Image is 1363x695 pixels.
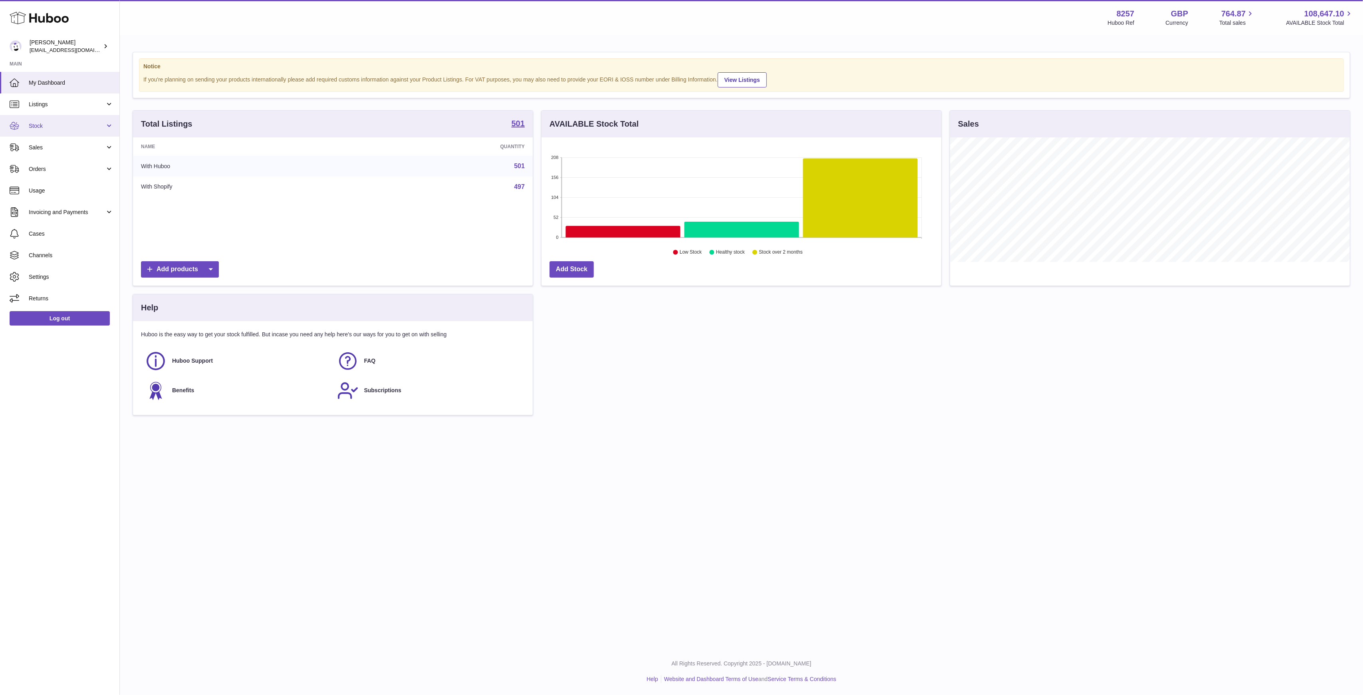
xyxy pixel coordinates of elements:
a: Log out [10,311,110,326]
span: [EMAIL_ADDRESS][DOMAIN_NAME] [30,47,117,53]
span: Benefits [172,387,194,394]
a: View Listings [718,72,767,87]
span: FAQ [364,357,376,365]
text: Low Stock [680,250,702,255]
text: 208 [551,155,558,160]
text: 0 [556,235,558,240]
text: 156 [551,175,558,180]
span: Subscriptions [364,387,401,394]
td: With Huboo [133,156,349,177]
p: All Rights Reserved. Copyright 2025 - [DOMAIN_NAME] [126,660,1357,667]
a: 764.87 Total sales [1219,8,1255,27]
strong: 8257 [1117,8,1135,19]
img: don@skinsgolf.com [10,40,22,52]
span: 108,647.10 [1304,8,1344,19]
h3: Sales [958,119,979,129]
td: With Shopify [133,177,349,197]
a: 497 [514,183,525,190]
text: 52 [554,215,558,220]
text: Healthy stock [716,250,745,255]
span: Returns [29,295,113,302]
strong: 501 [512,119,525,127]
div: [PERSON_NAME] [30,39,101,54]
span: Huboo Support [172,357,213,365]
span: Channels [29,252,113,259]
a: Help [647,676,658,682]
p: Huboo is the easy way to get your stock fulfilled. But incase you need any help here's our ways f... [141,331,525,338]
a: Website and Dashboard Terms of Use [664,676,758,682]
a: Add Stock [550,261,594,278]
span: Usage [29,187,113,195]
a: Subscriptions [337,380,521,401]
a: 501 [514,163,525,169]
div: Currency [1166,19,1188,27]
a: Add products [141,261,219,278]
span: Total sales [1219,19,1255,27]
span: Cases [29,230,113,238]
span: Orders [29,165,105,173]
h3: AVAILABLE Stock Total [550,119,639,129]
text: 104 [551,195,558,200]
text: Stock over 2 months [759,250,803,255]
h3: Help [141,302,158,313]
a: FAQ [337,350,521,372]
h3: Total Listings [141,119,192,129]
div: Huboo Ref [1108,19,1135,27]
span: 764.87 [1221,8,1246,19]
div: If you're planning on sending your products internationally please add required customs informati... [143,71,1339,87]
span: Settings [29,273,113,281]
span: Sales [29,144,105,151]
span: Stock [29,122,105,130]
a: 108,647.10 AVAILABLE Stock Total [1286,8,1353,27]
th: Name [133,137,349,156]
strong: GBP [1171,8,1188,19]
a: Huboo Support [145,350,329,372]
li: and [661,675,836,683]
th: Quantity [349,137,533,156]
span: Invoicing and Payments [29,208,105,216]
strong: Notice [143,63,1339,70]
span: Listings [29,101,105,108]
a: 501 [512,119,525,129]
span: My Dashboard [29,79,113,87]
a: Service Terms & Conditions [768,676,836,682]
a: Benefits [145,380,329,401]
span: AVAILABLE Stock Total [1286,19,1353,27]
